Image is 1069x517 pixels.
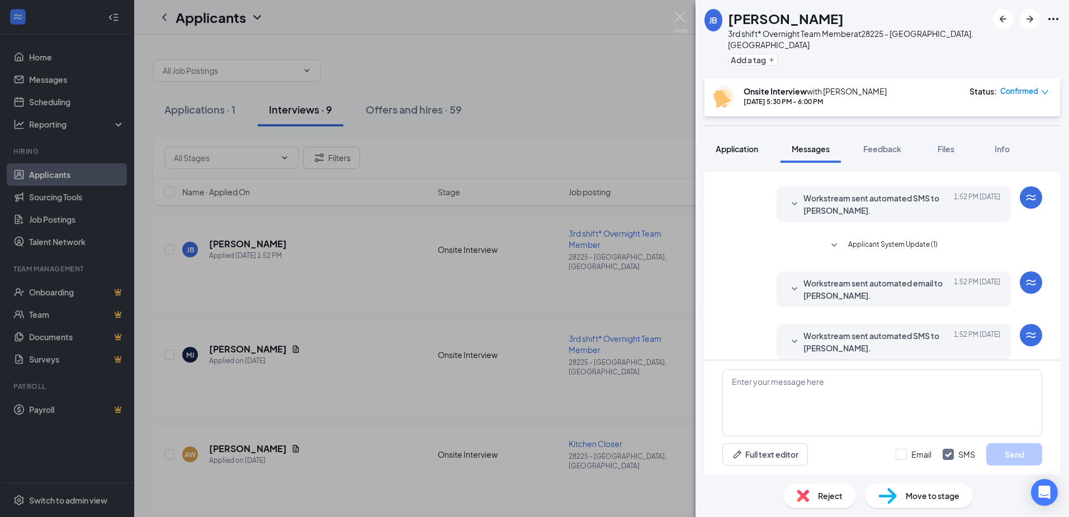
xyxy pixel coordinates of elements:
[716,144,758,154] span: Application
[863,144,901,154] span: Feedback
[803,330,950,354] span: Workstream sent automated SMS to [PERSON_NAME].
[1047,12,1060,26] svg: Ellipses
[1000,86,1038,97] span: Confirmed
[1024,276,1038,289] svg: WorkstreamLogo
[848,239,938,252] span: Applicant System Update (1)
[827,239,938,252] button: SmallChevronDownApplicant System Update (1)
[792,144,830,154] span: Messages
[954,330,1000,354] span: [DATE] 1:52 PM
[722,443,808,466] button: Full text editorPen
[1041,88,1049,96] span: down
[995,144,1010,154] span: Info
[728,9,844,28] h1: [PERSON_NAME]
[993,9,1013,29] button: ArrowLeftNew
[728,54,778,65] button: PlusAdd a tag
[1020,9,1040,29] button: ArrowRight
[744,86,807,96] b: Onsite Interview
[1023,12,1037,26] svg: ArrowRight
[728,28,987,50] div: 3rd shift* Overnight Team Member at 28225 - [GEOGRAPHIC_DATA], [GEOGRAPHIC_DATA]
[709,15,717,26] div: JB
[954,277,1000,302] span: [DATE] 1:52 PM
[1031,479,1058,506] div: Open Intercom Messenger
[986,443,1042,466] button: Send
[788,283,801,296] svg: SmallChevronDown
[906,490,959,502] span: Move to stage
[803,192,950,217] span: Workstream sent automated SMS to [PERSON_NAME].
[954,192,1000,217] span: [DATE] 1:52 PM
[818,490,843,502] span: Reject
[744,86,887,97] div: with [PERSON_NAME]
[788,335,801,349] svg: SmallChevronDown
[803,277,950,302] span: Workstream sent automated email to [PERSON_NAME].
[732,449,743,460] svg: Pen
[827,239,841,252] svg: SmallChevronDown
[744,97,887,106] div: [DATE] 5:30 PM - 6:00 PM
[788,198,801,211] svg: SmallChevronDown
[938,144,954,154] span: Files
[1024,191,1038,204] svg: WorkstreamLogo
[996,12,1010,26] svg: ArrowLeftNew
[1024,328,1038,342] svg: WorkstreamLogo
[768,57,775,63] svg: Plus
[969,86,997,97] div: Status :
